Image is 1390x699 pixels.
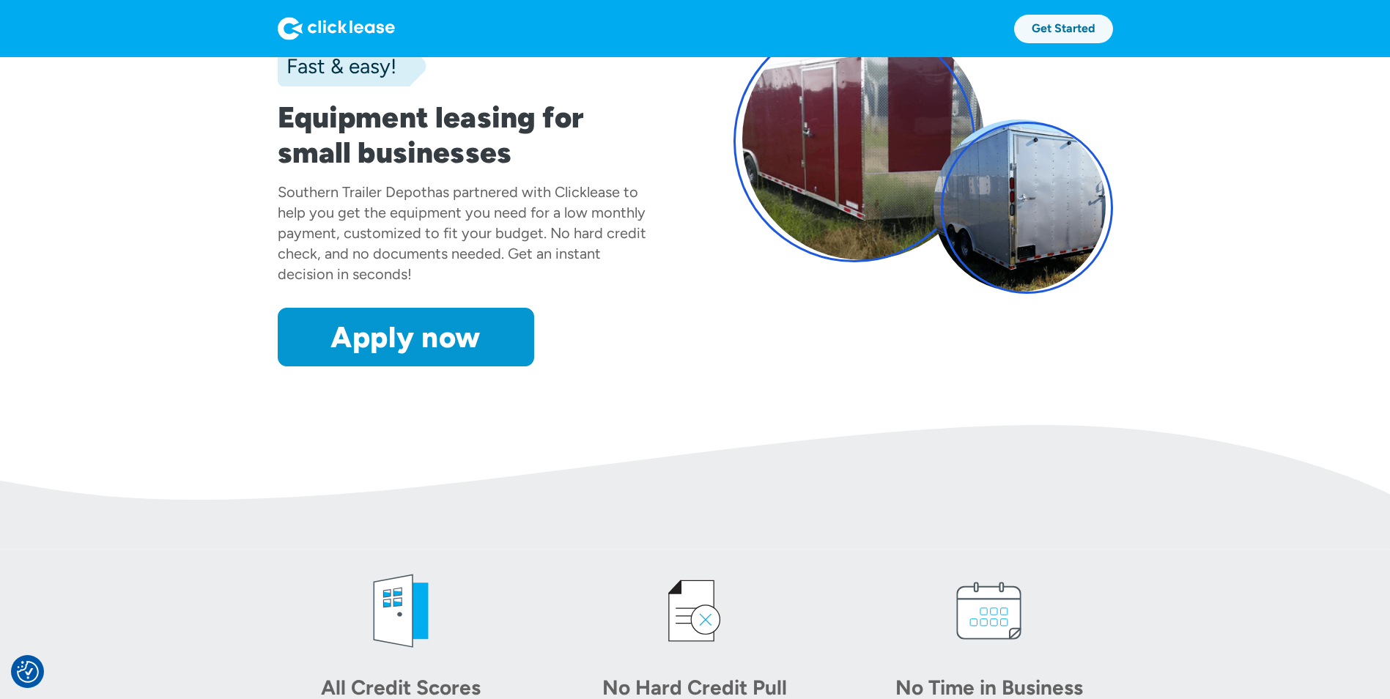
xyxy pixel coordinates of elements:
div: Southern Trailer Depot [278,183,427,201]
img: Logo [278,17,395,40]
button: Consent Preferences [17,661,39,683]
h1: Equipment leasing for small businesses [278,100,657,170]
img: welcome icon [357,567,445,655]
a: Apply now [278,308,534,366]
a: Get Started [1014,15,1113,43]
img: Revisit consent button [17,661,39,683]
img: credit icon [651,567,739,655]
div: has partnered with Clicklease to help you get the equipment you need for a low monthly payment, c... [278,183,646,283]
img: calendar icon [945,567,1033,655]
div: Fast & easy! [278,51,396,81]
